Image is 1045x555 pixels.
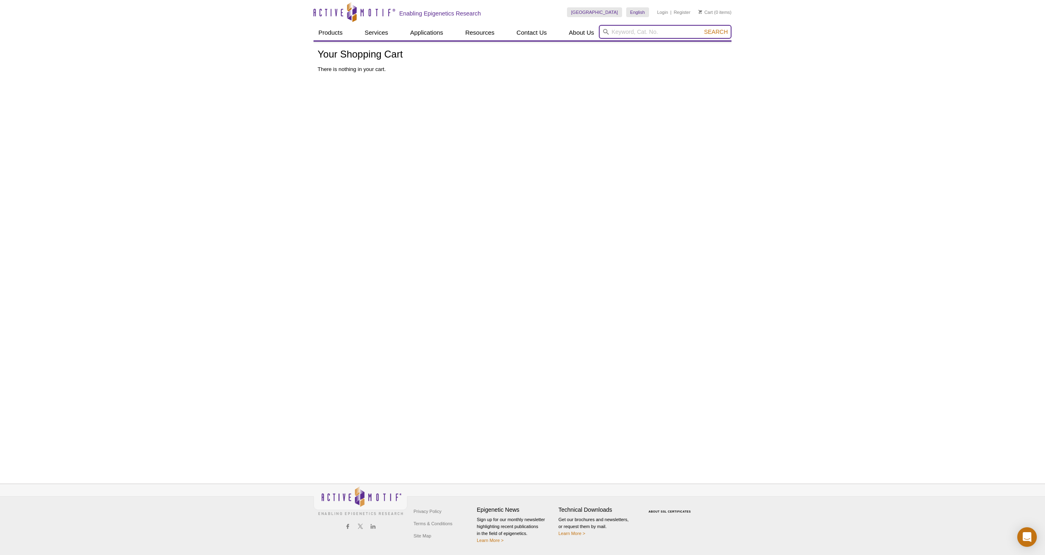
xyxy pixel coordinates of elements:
[670,7,671,17] li: |
[564,25,599,40] a: About Us
[477,516,554,544] p: Sign up for our monthly newsletter highlighting recent publications in the field of epigenetics.
[640,498,701,516] table: Click to Verify - This site chose Symantec SSL for secure e-commerce and confidential communicati...
[649,510,691,513] a: ABOUT SSL CERTIFICATES
[405,25,448,40] a: Applications
[1017,527,1037,547] div: Open Intercom Messenger
[313,25,347,40] a: Products
[704,29,728,35] span: Search
[411,505,443,517] a: Privacy Policy
[698,10,702,14] img: Your Cart
[360,25,393,40] a: Services
[318,66,727,73] p: There is nothing in your cart.
[477,538,504,543] a: Learn More >
[657,9,668,15] a: Login
[313,484,407,517] img: Active Motif,
[674,9,690,15] a: Register
[511,25,551,40] a: Contact Us
[558,506,636,513] h4: Technical Downloads
[558,531,585,536] a: Learn More >
[318,49,727,61] h1: Your Shopping Cart
[411,517,454,530] a: Terms & Conditions
[698,9,713,15] a: Cart
[411,530,433,542] a: Site Map
[698,7,731,17] li: (0 items)
[399,10,481,17] h2: Enabling Epigenetics Research
[558,516,636,537] p: Get our brochures and newsletters, or request them by mail.
[477,506,554,513] h4: Epigenetic News
[460,25,500,40] a: Resources
[626,7,649,17] a: English
[702,28,730,36] button: Search
[567,7,622,17] a: [GEOGRAPHIC_DATA]
[599,25,731,39] input: Keyword, Cat. No.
